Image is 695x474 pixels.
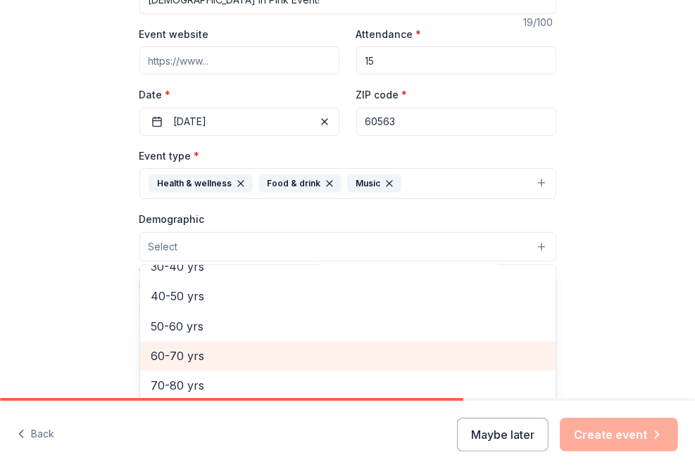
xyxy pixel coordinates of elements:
[151,287,544,305] span: 40-50 yrs
[149,238,178,255] span: Select
[139,264,556,433] div: Select
[151,347,544,365] span: 60-70 yrs
[151,317,544,335] span: 50-60 yrs
[151,376,544,395] span: 70-80 yrs
[139,232,556,262] button: Select
[151,257,544,276] span: 30-40 yrs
